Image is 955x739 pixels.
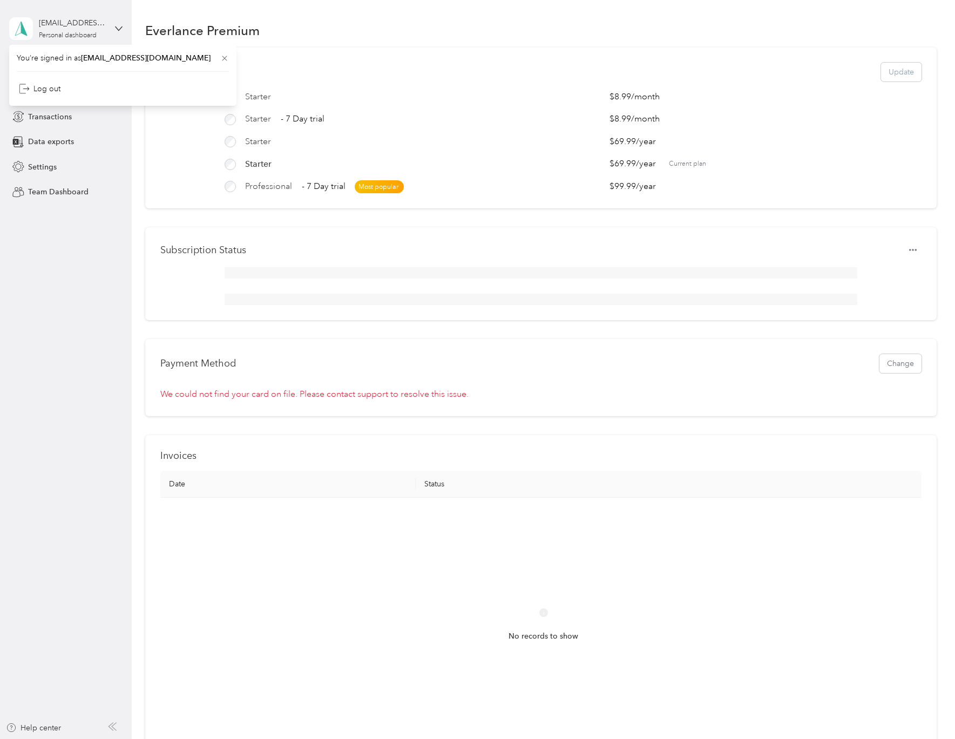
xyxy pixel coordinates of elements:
[81,53,211,63] span: [EMAIL_ADDRESS][DOMAIN_NAME]
[245,158,272,171] span: Starter
[302,180,346,193] span: - 7 Day trial
[609,135,669,148] span: $69.99 / year
[28,161,57,173] span: Settings
[160,358,236,369] h1: Payment Method
[609,91,669,104] span: $8.99 / month
[17,52,229,64] span: You’re signed in as
[28,136,74,147] span: Data exports
[609,180,669,193] span: $99.99 / year
[281,113,324,126] span: - 7 Day trial
[28,186,89,198] span: Team Dashboard
[39,32,97,39] div: Personal dashboard
[160,471,416,498] th: Date
[355,180,404,194] span: Most popular
[895,679,955,739] iframe: Everlance-gr Chat Button Frame
[245,135,271,148] span: Starter
[509,630,578,642] span: No records to show
[245,113,271,126] span: Starter
[145,25,260,36] h1: Everlance Premium
[160,450,922,462] h1: Invoices
[28,111,72,123] span: Transactions
[39,17,106,29] div: [EMAIL_ADDRESS][DOMAIN_NAME]
[245,91,271,104] span: Starter
[245,180,292,193] span: Professional
[609,158,669,171] span: $69.99 / year
[19,83,60,94] div: Log out
[879,354,922,373] button: Change
[6,722,61,734] button: Help center
[609,113,669,126] span: $8.99 / month
[160,389,469,399] span: We could not find your card on file. Please contact support to resolve this issue.
[160,245,246,256] h1: Subscription Status
[416,471,671,498] th: Status
[669,159,921,169] span: Current plan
